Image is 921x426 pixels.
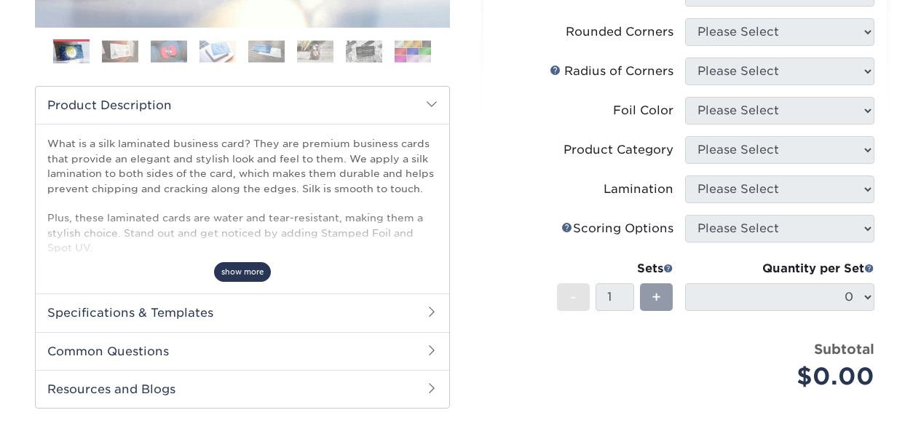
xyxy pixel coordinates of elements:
[557,260,673,277] div: Sets
[395,40,431,63] img: Business Cards 08
[36,87,449,124] h2: Product Description
[36,370,449,408] h2: Resources and Blogs
[696,359,874,394] div: $0.00
[561,220,673,237] div: Scoring Options
[36,332,449,370] h2: Common Questions
[102,40,138,63] img: Business Cards 02
[47,136,438,374] p: What is a silk laminated business card? They are premium business cards that provide an elegant a...
[199,40,236,63] img: Business Cards 04
[53,34,90,71] img: Business Cards 01
[346,40,382,63] img: Business Cards 07
[564,141,673,159] div: Product Category
[248,40,285,63] img: Business Cards 05
[214,262,271,282] span: show more
[652,286,661,308] span: +
[814,341,874,357] strong: Subtotal
[550,63,673,80] div: Radius of Corners
[566,23,673,41] div: Rounded Corners
[151,40,187,63] img: Business Cards 03
[570,286,577,308] span: -
[613,102,673,119] div: Foil Color
[36,293,449,331] h2: Specifications & Templates
[685,260,874,277] div: Quantity per Set
[604,181,673,198] div: Lamination
[297,40,333,63] img: Business Cards 06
